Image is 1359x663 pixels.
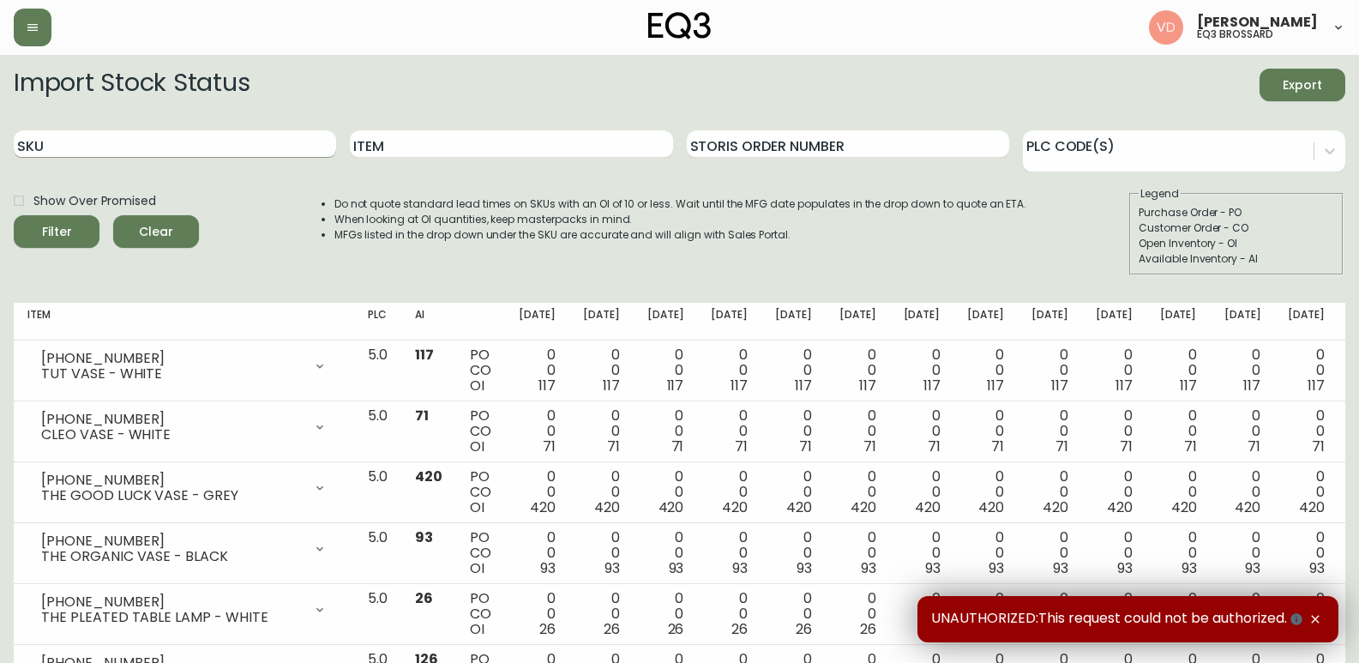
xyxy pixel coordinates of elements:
[41,610,303,625] div: THE PLEATED TABLE LAMP - WHITE
[569,303,634,341] th: [DATE]
[470,591,491,637] div: PO CO
[41,549,303,564] div: THE ORGANIC VASE - BLACK
[334,196,1027,212] li: Do not quote standard lead times on SKUs with an OI of 10 or less. Wait until the MFG date popula...
[967,408,1004,455] div: 0 0
[839,591,876,637] div: 0 0
[1224,469,1261,515] div: 0 0
[27,469,340,507] div: [PHONE_NUMBER]THE GOOD LUCK VASE - GREY
[41,351,303,366] div: [PHONE_NUMBER]
[1031,347,1068,394] div: 0 0
[1309,558,1325,578] span: 93
[904,347,941,394] div: 0 0
[1139,186,1181,202] legend: Legend
[796,619,812,639] span: 26
[904,469,941,515] div: 0 0
[1160,530,1197,576] div: 0 0
[1031,530,1068,576] div: 0 0
[1117,558,1133,578] span: 93
[41,473,303,488] div: [PHONE_NUMBER]
[978,497,1004,517] span: 420
[711,408,748,455] div: 0 0
[931,610,1306,629] span: UNAUTHORIZED:This request could not be authorized.
[354,523,401,584] td: 5.0
[1288,591,1325,637] div: 0 0
[1160,469,1197,515] div: 0 0
[711,530,748,576] div: 0 0
[127,221,185,243] span: Clear
[735,437,748,456] span: 71
[928,437,941,456] span: 71
[904,408,941,455] div: 0 0
[354,303,401,341] th: PLC
[1120,437,1133,456] span: 71
[1197,15,1318,29] span: [PERSON_NAME]
[470,469,491,515] div: PO CO
[415,588,433,608] span: 26
[1288,530,1325,576] div: 0 0
[761,303,826,341] th: [DATE]
[1051,376,1068,395] span: 117
[1182,558,1197,578] span: 93
[1096,347,1133,394] div: 0 0
[1053,558,1068,578] span: 93
[1180,376,1197,395] span: 117
[470,347,491,394] div: PO CO
[27,591,340,629] div: [PHONE_NUMBER]THE PLEATED TABLE LAMP - WHITE
[470,619,484,639] span: OI
[470,376,484,395] span: OI
[415,345,434,365] span: 117
[786,497,812,517] span: 420
[967,469,1004,515] div: 0 0
[711,591,748,637] div: 0 0
[1096,408,1133,455] div: 0 0
[1160,347,1197,394] div: 0 0
[41,533,303,549] div: [PHONE_NUMBER]
[1224,347,1261,394] div: 0 0
[604,619,620,639] span: 26
[1273,75,1332,96] span: Export
[354,341,401,401] td: 5.0
[354,401,401,462] td: 5.0
[1160,408,1197,455] div: 0 0
[1224,408,1261,455] div: 0 0
[505,303,569,341] th: [DATE]
[1224,530,1261,576] div: 0 0
[1139,236,1334,251] div: Open Inventory - OI
[401,303,456,341] th: AI
[354,462,401,523] td: 5.0
[415,467,442,486] span: 420
[925,558,941,578] span: 93
[41,427,303,443] div: CLEO VASE - WHITE
[775,530,812,576] div: 0 0
[1299,497,1325,517] span: 420
[470,497,484,517] span: OI
[732,558,748,578] span: 93
[915,497,941,517] span: 420
[775,408,812,455] div: 0 0
[607,437,620,456] span: 71
[967,530,1004,576] div: 0 0
[1139,220,1334,236] div: Customer Order - CO
[1031,591,1068,637] div: 0 0
[415,527,433,547] span: 93
[470,558,484,578] span: OI
[594,497,620,517] span: 420
[839,530,876,576] div: 0 0
[1184,437,1197,456] span: 71
[658,497,684,517] span: 420
[583,347,620,394] div: 0 0
[1139,251,1334,267] div: Available Inventory - AI
[775,591,812,637] div: 0 0
[967,591,1004,637] div: 0 0
[33,192,156,210] span: Show Over Promised
[1096,530,1133,576] div: 0 0
[826,303,890,341] th: [DATE]
[989,558,1004,578] span: 93
[1160,591,1197,637] div: 0 0
[1248,437,1260,456] span: 71
[1224,591,1261,637] div: 0 0
[923,376,941,395] span: 117
[113,215,199,248] button: Clear
[991,437,1004,456] span: 71
[1245,558,1260,578] span: 93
